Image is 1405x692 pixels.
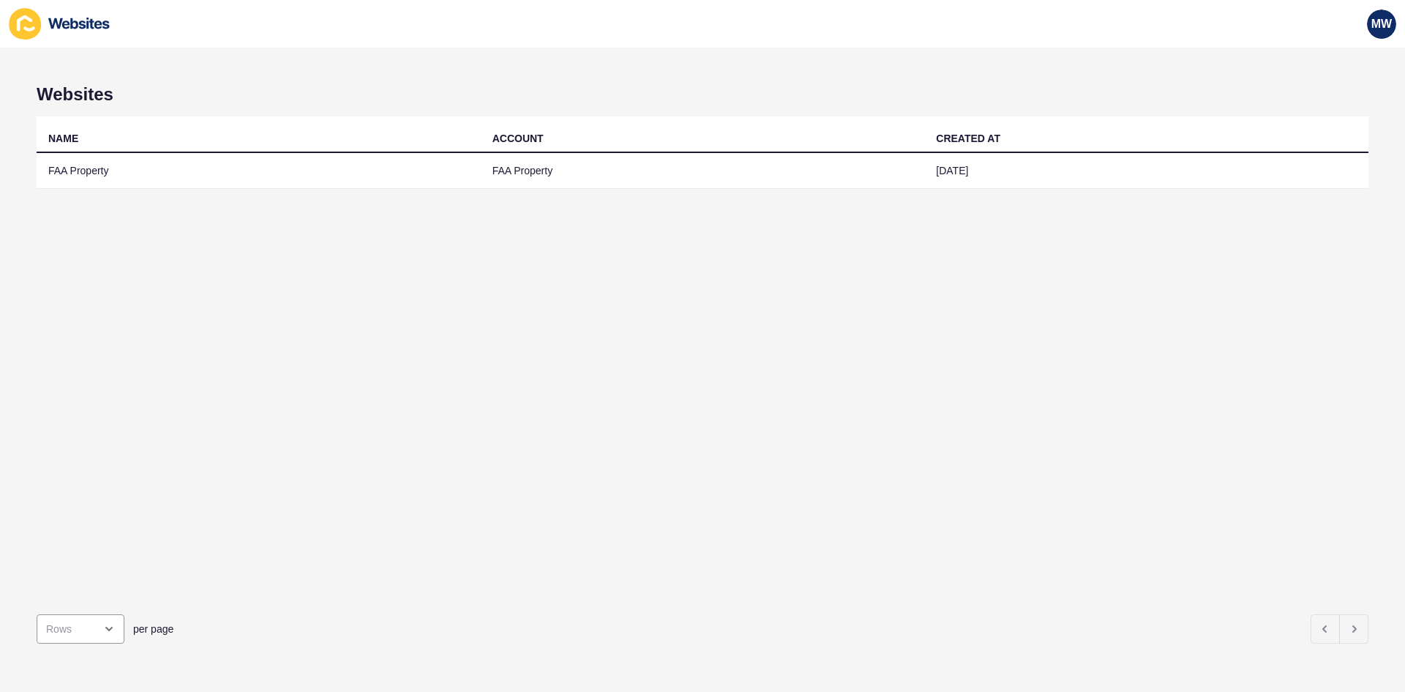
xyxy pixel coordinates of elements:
div: NAME [48,131,78,146]
h1: Websites [37,84,1368,105]
div: ACCOUNT [492,131,544,146]
td: [DATE] [924,153,1368,189]
span: MW [1371,17,1392,31]
div: open menu [37,614,124,644]
td: FAA Property [481,153,925,189]
td: FAA Property [37,153,481,189]
span: per page [133,622,173,636]
div: CREATED AT [936,131,1000,146]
